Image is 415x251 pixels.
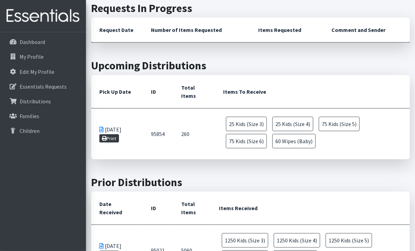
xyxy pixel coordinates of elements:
[272,117,313,131] span: 25 Kids (Size 4)
[143,18,250,43] th: Number of Items Requested
[91,18,143,43] th: Request Date
[3,4,83,27] img: HumanEssentials
[319,117,360,131] span: 75 Kids (Size 5)
[20,98,51,105] p: Distributions
[222,233,268,248] span: 1250 Kids (Size 3)
[20,38,45,45] p: Dashboard
[323,18,410,43] th: Comment and Sender
[3,50,83,64] a: My Profile
[20,113,39,119] p: Families
[3,124,83,138] a: Children
[143,75,173,109] th: ID
[272,134,316,148] span: 60 Wipes (Baby)
[91,192,143,225] th: Date Received
[3,65,83,79] a: Edit My Profile
[91,2,410,15] h2: Requests In Progress
[91,108,143,159] td: [DATE]
[173,75,215,109] th: Total Items
[274,233,320,248] span: 1250 Kids (Size 4)
[173,108,215,159] td: 260
[3,94,83,108] a: Distributions
[91,75,143,109] th: Pick Up Date
[99,134,119,142] a: Print
[326,233,372,248] span: 1250 Kids (Size 5)
[3,35,83,49] a: Dashboard
[226,134,267,148] span: 75 Kids (Size 6)
[143,192,173,225] th: ID
[20,83,67,90] p: Essentials Requests
[91,176,410,189] h2: Prior Distributions
[20,68,54,75] p: Edit My Profile
[3,80,83,93] a: Essentials Requests
[91,59,410,72] h2: Upcoming Distributions
[215,75,410,109] th: Items To Receive
[3,109,83,123] a: Families
[143,108,173,159] td: 95854
[226,117,267,131] span: 25 Kids (Size 3)
[211,192,410,225] th: Items Received
[173,192,211,225] th: Total Items
[20,127,40,134] p: Children
[250,18,323,43] th: Items Requested
[20,53,44,60] p: My Profile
